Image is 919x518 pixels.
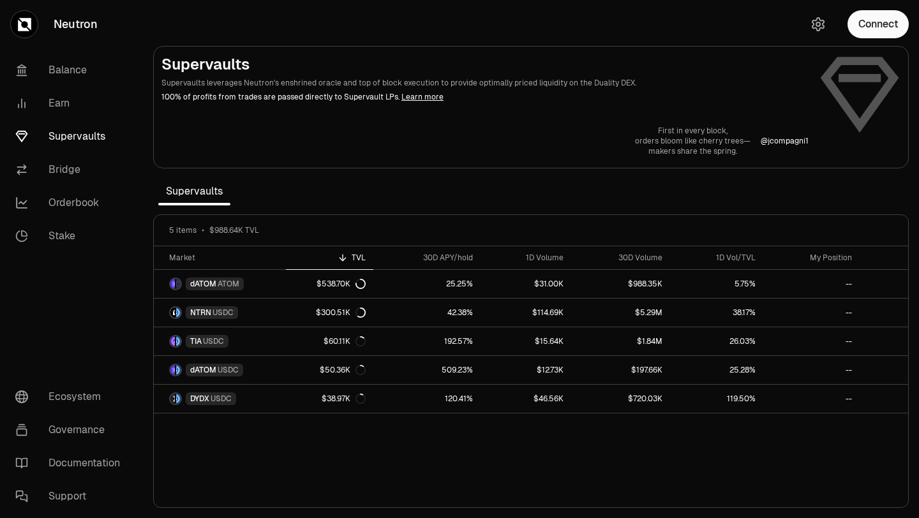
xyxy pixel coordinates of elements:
span: USDC [218,365,239,375]
a: DYDX LogoUSDC LogoDYDXUSDC [154,385,286,413]
a: First in every block,orders bloom like cherry trees—makers share the spring. [635,126,751,156]
p: First in every block, [635,126,751,136]
a: Supervaults [5,120,138,153]
a: 192.57% [373,327,481,355]
div: 30D APY/hold [381,253,473,263]
a: $38.97K [286,385,374,413]
p: @ jcompagni1 [761,136,809,146]
a: -- [763,385,860,413]
a: $538.70K [286,270,374,298]
img: USDC Logo [176,307,181,318]
span: TIA [190,336,202,346]
img: dATOM Logo [170,365,175,375]
a: Learn more [401,92,444,102]
div: $300.51K [316,307,366,318]
a: $5.29M [571,299,670,327]
div: $38.97K [322,394,366,404]
a: $50.36K [286,356,374,384]
a: $114.69K [481,299,571,327]
a: 25.25% [373,270,481,298]
div: $60.11K [324,336,366,346]
div: My Position [771,253,852,263]
span: ATOM [218,279,239,289]
a: NTRN LogoUSDC LogoNTRNUSDC [154,299,286,327]
h2: Supervaults [161,54,809,75]
a: $197.66K [571,356,670,384]
img: DYDX Logo [170,394,175,404]
a: $31.00K [481,270,571,298]
span: 5 items [169,225,197,235]
div: $538.70K [317,279,366,289]
span: dATOM [190,365,216,375]
a: Orderbook [5,186,138,219]
a: 5.75% [670,270,763,298]
a: 509.23% [373,356,481,384]
a: -- [763,356,860,384]
img: USDC Logo [176,365,181,375]
span: NTRN [190,307,211,318]
span: USDC [211,394,232,404]
a: 38.17% [670,299,763,327]
a: 42.38% [373,299,481,327]
a: 120.41% [373,385,481,413]
span: USDC [213,307,234,318]
p: 100% of profits from trades are passed directly to Supervault LPs. [161,91,809,103]
a: $60.11K [286,327,374,355]
a: Stake [5,219,138,253]
img: ATOM Logo [176,279,181,289]
span: $988.64K TVL [209,225,259,235]
a: $720.03K [571,385,670,413]
a: -- [763,327,860,355]
a: $12.73K [481,356,571,384]
p: Supervaults leverages Neutron's enshrined oracle and top of block execution to provide optimally ... [161,77,809,89]
a: 26.03% [670,327,763,355]
a: Earn [5,87,138,120]
a: $988.35K [571,270,670,298]
a: dATOM LogoUSDC LogodATOMUSDC [154,356,286,384]
a: Documentation [5,447,138,480]
div: Market [169,253,278,263]
a: 25.28% [670,356,763,384]
img: dATOM Logo [170,279,175,289]
p: orders bloom like cherry trees— [635,136,751,146]
a: dATOM LogoATOM LogodATOMATOM [154,270,286,298]
button: Connect [848,10,909,38]
a: -- [763,270,860,298]
a: Bridge [5,153,138,186]
a: Governance [5,413,138,447]
a: $46.56K [481,385,571,413]
a: $1.84M [571,327,670,355]
div: 1D Vol/TVL [678,253,756,263]
a: Ecosystem [5,380,138,413]
span: USDC [203,336,224,346]
img: USDC Logo [176,394,181,404]
div: 30D Volume [579,253,662,263]
span: dATOM [190,279,216,289]
span: DYDX [190,394,209,404]
a: TIA LogoUSDC LogoTIAUSDC [154,327,286,355]
p: makers share the spring. [635,146,751,156]
div: TVL [294,253,366,263]
a: $300.51K [286,299,374,327]
a: $15.64K [481,327,571,355]
a: -- [763,299,860,327]
span: Supervaults [158,179,230,204]
div: $50.36K [320,365,366,375]
a: Balance [5,54,138,87]
img: TIA Logo [170,336,175,346]
a: Support [5,480,138,513]
img: USDC Logo [176,336,181,346]
div: 1D Volume [488,253,564,263]
img: NTRN Logo [170,307,175,318]
a: 119.50% [670,385,763,413]
a: @jcompagni1 [761,136,809,146]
